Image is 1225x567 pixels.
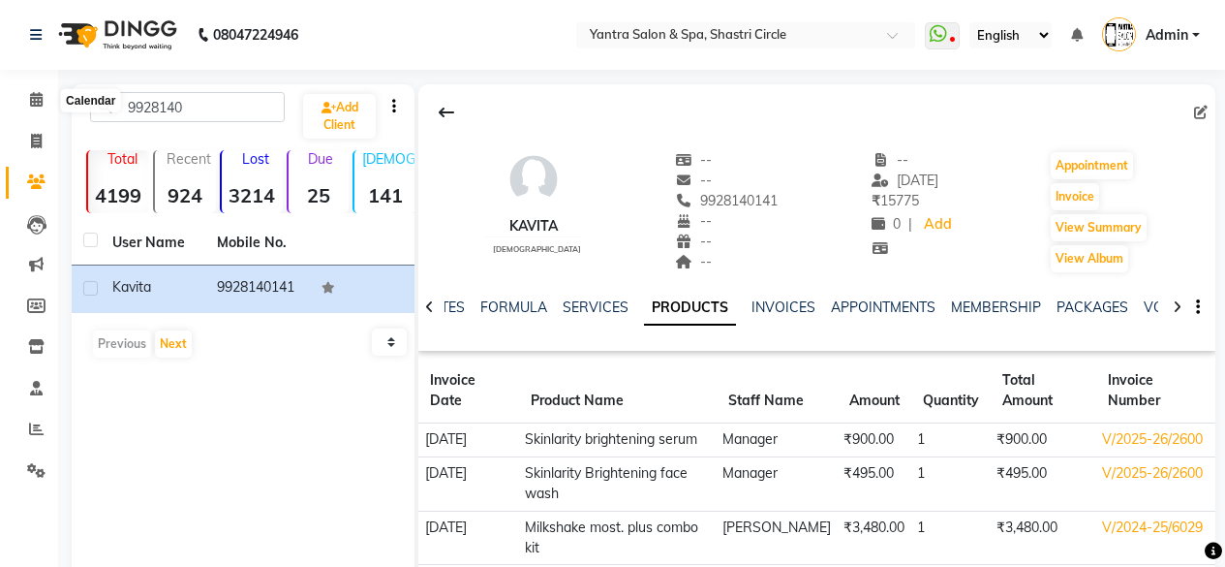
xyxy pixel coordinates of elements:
[222,183,283,207] strong: 3214
[519,359,717,424] th: Product Name
[1051,214,1147,241] button: View Summary
[418,424,519,457] td: [DATE]
[90,92,285,122] input: Search by Name/Mobile/Email/Code
[872,215,901,233] span: 0
[991,424,1096,457] td: ₹900.00
[675,172,712,189] span: --
[675,212,712,230] span: --
[155,331,192,358] button: Next
[872,172,938,189] span: [DATE]
[1096,424,1215,457] td: V/2025-26/2600
[213,8,298,62] b: 08047224946
[205,221,310,266] th: Mobile No.
[519,511,717,565] td: Milkshake most. plus combo kit
[1146,25,1188,46] span: Admin
[991,457,1096,511] td: ₹495.00
[1057,299,1128,316] a: PACKAGES
[1051,183,1099,210] button: Invoice
[362,150,415,168] p: [DEMOGRAPHIC_DATA]
[418,457,519,511] td: [DATE]
[908,214,912,235] span: |
[717,511,838,565] td: [PERSON_NAME]
[911,359,991,424] th: Quantity
[872,192,919,209] span: 15775
[991,359,1096,424] th: Total Amount
[426,94,467,131] div: Back to Client
[480,299,547,316] a: FORMULA
[505,150,563,208] img: avatar
[519,457,717,511] td: Skinlarity Brightening face wash
[911,424,991,457] td: 1
[493,244,581,254] span: [DEMOGRAPHIC_DATA]
[155,183,216,207] strong: 924
[1096,511,1215,565] td: V/2024-25/6029
[112,278,151,296] span: kavita
[951,299,1041,316] a: MEMBERSHIP
[1096,359,1215,424] th: Invoice Number
[675,192,778,209] span: 9928140141
[88,183,149,207] strong: 4199
[751,299,815,316] a: INVOICES
[1051,152,1133,179] button: Appointment
[49,8,182,62] img: logo
[838,424,911,457] td: ₹900.00
[230,150,283,168] p: Lost
[838,359,911,424] th: Amount
[563,299,628,316] a: SERVICES
[1096,457,1215,511] td: V/2025-26/2600
[991,511,1096,565] td: ₹3,480.00
[485,216,581,236] div: kavita
[920,211,954,238] a: Add
[354,183,415,207] strong: 141
[292,150,350,168] p: Due
[96,150,149,168] p: Total
[1051,245,1128,272] button: View Album
[911,511,991,565] td: 1
[838,511,911,565] td: ₹3,480.00
[675,233,712,250] span: --
[717,457,838,511] td: Manager
[418,359,519,424] th: Invoice Date
[717,359,838,424] th: Staff Name
[675,253,712,270] span: --
[289,183,350,207] strong: 25
[303,94,376,139] a: Add Client
[61,89,120,112] div: Calendar
[101,221,205,266] th: User Name
[644,291,736,326] a: PRODUCTS
[675,151,712,169] span: --
[163,150,216,168] p: Recent
[1144,299,1220,316] a: VOUCHERS
[872,151,908,169] span: --
[838,457,911,511] td: ₹495.00
[911,457,991,511] td: 1
[205,266,310,313] td: 9928140141
[1102,17,1136,51] img: Admin
[831,299,935,316] a: APPOINTMENTS
[519,424,717,457] td: Skinlarity brightening serum
[872,192,880,209] span: ₹
[717,424,838,457] td: Manager
[418,511,519,565] td: [DATE]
